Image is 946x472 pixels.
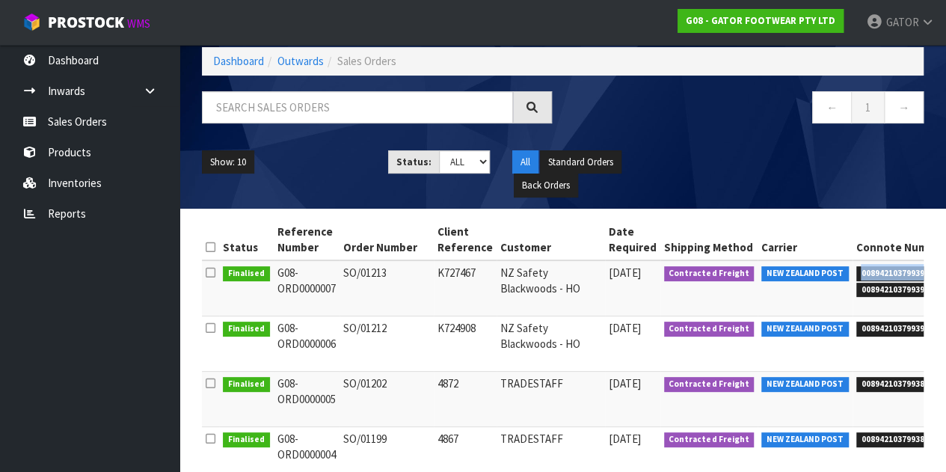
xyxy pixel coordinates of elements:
td: G08-ORD 0000006 [274,316,340,371]
span: [DATE] [609,376,641,390]
td: G08-ORD 0000005 [274,371,340,426]
span: Contracted Freight [664,266,755,281]
span: Finalised [223,322,270,337]
td: SO/01213 [340,260,434,316]
nav: Page navigation [574,91,924,128]
th: Order Number [340,220,434,260]
button: Standard Orders [540,150,621,174]
td: NZ Safety Blackwoods - HO [497,316,605,371]
span: NEW ZEALAND POST [761,322,849,337]
th: Date Required [605,220,660,260]
span: NEW ZEALAND POST [761,377,849,392]
th: Shipping Method [660,220,758,260]
td: K727467 [434,260,497,316]
td: K724908 [434,316,497,371]
span: [DATE] [609,266,641,280]
span: Finalised [223,432,270,447]
td: G08-ORD 0000007 [274,260,340,316]
a: Dashboard [213,54,264,68]
td: SO/01212 [340,316,434,371]
span: NEW ZEALAND POST [761,266,849,281]
th: Carrier [758,220,853,260]
button: All [512,150,538,174]
span: Contracted Freight [664,432,755,447]
span: Finalised [223,266,270,281]
input: Search sales orders [202,91,513,123]
span: Sales Orders [337,54,396,68]
th: Status [219,220,274,260]
td: SO/01202 [340,371,434,426]
span: ProStock [48,13,124,32]
td: TRADESTAFF [497,371,605,426]
a: 1 [851,91,885,123]
strong: Status: [396,156,431,168]
button: Show: 10 [202,150,254,174]
th: Customer [497,220,605,260]
a: → [884,91,924,123]
td: NZ Safety Blackwoods - HO [497,260,605,316]
button: Back Orders [514,174,578,197]
span: Finalised [223,377,270,392]
small: WMS [127,16,150,31]
th: Client Reference [434,220,497,260]
span: Contracted Freight [664,322,755,337]
span: GATOR [885,15,918,29]
strong: G08 - GATOR FOOTWEAR PTY LTD [686,14,835,27]
a: ← [812,91,852,123]
a: Outwards [277,54,324,68]
span: NEW ZEALAND POST [761,432,849,447]
img: cube-alt.png [22,13,41,31]
span: Contracted Freight [664,377,755,392]
span: [DATE] [609,432,641,446]
th: Reference Number [274,220,340,260]
td: 4872 [434,371,497,426]
span: [DATE] [609,321,641,335]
